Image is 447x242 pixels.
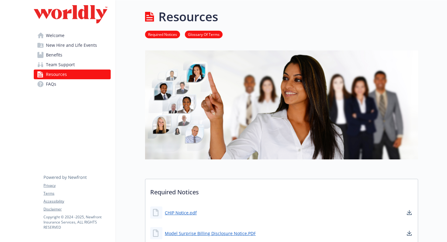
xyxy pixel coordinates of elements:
[165,230,256,237] a: Model Surprise Billing Disclosure Notice.PDF
[406,230,413,237] a: download document
[34,50,111,60] a: Benefits
[46,31,64,40] span: Welcome
[185,31,223,37] a: Glossary Of Terms
[46,79,56,89] span: FAQs
[43,214,110,230] p: Copyright © 2024 - 2025 , Newfront Insurance Services, ALL RIGHTS RESERVED
[43,183,110,188] a: Privacy
[34,79,111,89] a: FAQs
[34,70,111,79] a: Resources
[46,40,97,50] span: New Hire and Life Events
[145,50,418,159] img: resources page banner
[406,209,413,216] a: download document
[46,70,67,79] span: Resources
[158,8,218,26] h1: Resources
[46,50,62,60] span: Benefits
[165,210,197,216] a: CHIP Notice.pdf
[43,206,110,212] a: Disclaimer
[34,31,111,40] a: Welcome
[145,31,180,37] a: Required Notices
[34,40,111,50] a: New Hire and Life Events
[145,179,418,202] p: Required Notices
[34,60,111,70] a: Team Support
[46,60,75,70] span: Team Support
[43,191,110,196] a: Terms
[43,199,110,204] a: Accessibility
